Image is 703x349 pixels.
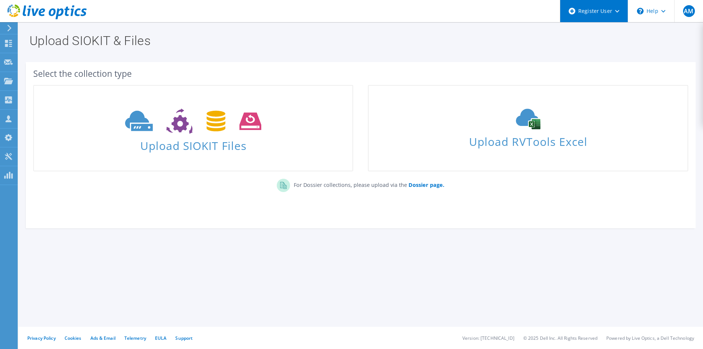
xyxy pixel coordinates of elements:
li: © 2025 Dell Inc. All Rights Reserved [523,335,597,341]
a: Upload SIOKIT Files [33,85,353,171]
a: EULA [155,335,166,341]
a: Upload RVTools Excel [368,85,688,171]
a: Support [175,335,193,341]
a: Ads & Email [90,335,116,341]
span: Upload SIOKIT Files [34,136,352,151]
span: Upload RVTools Excel [369,132,687,148]
h1: Upload SIOKIT & Files [30,34,688,47]
a: Privacy Policy [27,335,56,341]
span: AM [683,5,695,17]
b: Dossier page. [409,181,444,188]
p: For Dossier collections, please upload via the [290,179,444,189]
a: Dossier page. [407,181,444,188]
a: Cookies [65,335,82,341]
li: Powered by Live Optics, a Dell Technology [606,335,694,341]
li: Version: [TECHNICAL_ID] [462,335,514,341]
svg: \n [637,8,644,14]
a: Telemetry [124,335,146,341]
div: Select the collection type [33,69,688,78]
